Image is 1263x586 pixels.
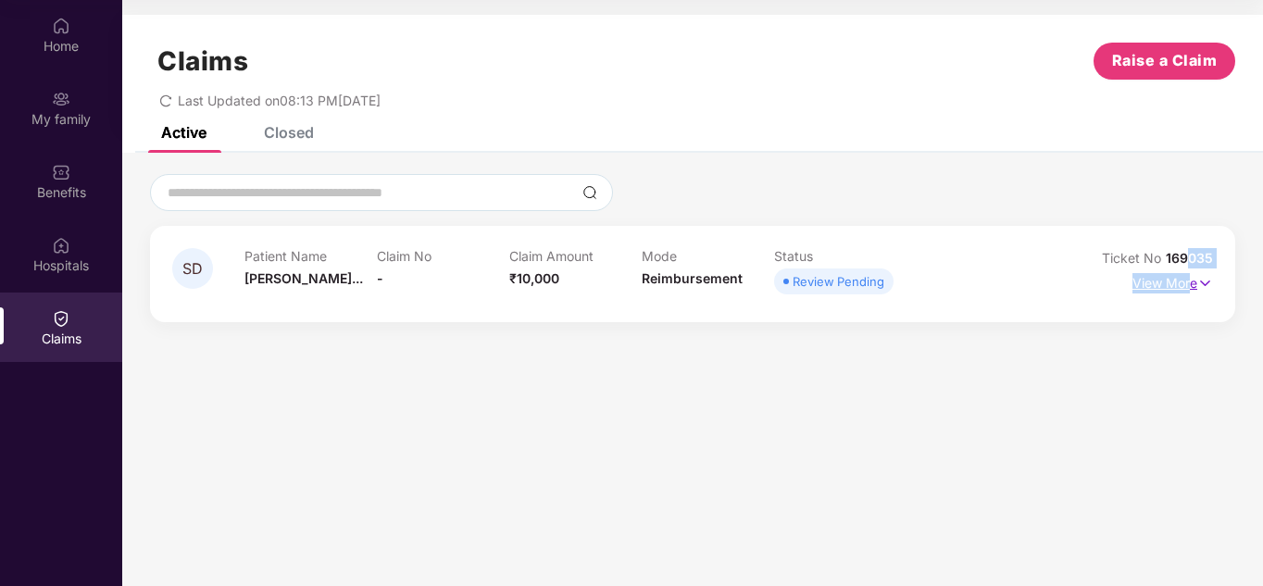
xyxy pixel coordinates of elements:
span: SD [182,261,203,277]
span: Reimbursement [642,270,743,286]
img: svg+xml;base64,PHN2ZyBpZD0iQ2xhaW0iIHhtbG5zPSJodHRwOi8vd3d3LnczLm9yZy8yMDAwL3N2ZyIgd2lkdGg9IjIwIi... [52,309,70,328]
span: Ticket No [1102,250,1166,266]
span: redo [159,93,172,108]
p: Claim Amount [509,248,642,264]
img: svg+xml;base64,PHN2ZyBpZD0iSG9zcGl0YWxzIiB4bWxucz0iaHR0cDovL3d3dy53My5vcmcvMjAwMC9zdmciIHdpZHRoPS... [52,236,70,255]
img: svg+xml;base64,PHN2ZyBpZD0iU2VhcmNoLTMyeDMyIiB4bWxucz0iaHR0cDovL3d3dy53My5vcmcvMjAwMC9zdmciIHdpZH... [582,185,597,200]
span: Last Updated on 08:13 PM[DATE] [178,93,381,108]
div: Closed [264,123,314,142]
div: Active [161,123,206,142]
button: Raise a Claim [1094,43,1235,80]
span: 169035 [1166,250,1213,266]
img: svg+xml;base64,PHN2ZyBpZD0iSG9tZSIgeG1sbnM9Imh0dHA6Ly93d3cudzMub3JnLzIwMDAvc3ZnIiB3aWR0aD0iMjAiIG... [52,17,70,35]
p: Claim No [377,248,509,264]
p: Patient Name [244,248,377,264]
h1: Claims [157,45,248,77]
p: View More [1132,268,1213,293]
img: svg+xml;base64,PHN2ZyB3aWR0aD0iMjAiIGhlaWdodD0iMjAiIHZpZXdCb3g9IjAgMCAyMCAyMCIgZmlsbD0ibm9uZSIgeG... [52,90,70,108]
p: Mode [642,248,774,264]
img: svg+xml;base64,PHN2ZyBpZD0iQmVuZWZpdHMiIHhtbG5zPSJodHRwOi8vd3d3LnczLm9yZy8yMDAwL3N2ZyIgd2lkdGg9Ij... [52,163,70,181]
span: - [377,270,383,286]
span: Raise a Claim [1112,49,1218,72]
span: ₹10,000 [509,270,559,286]
img: svg+xml;base64,PHN2ZyB4bWxucz0iaHR0cDovL3d3dy53My5vcmcvMjAwMC9zdmciIHdpZHRoPSIxNyIgaGVpZ2h0PSIxNy... [1197,273,1213,293]
span: [PERSON_NAME]... [244,270,363,286]
div: Review Pending [793,272,884,291]
p: Status [774,248,907,264]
